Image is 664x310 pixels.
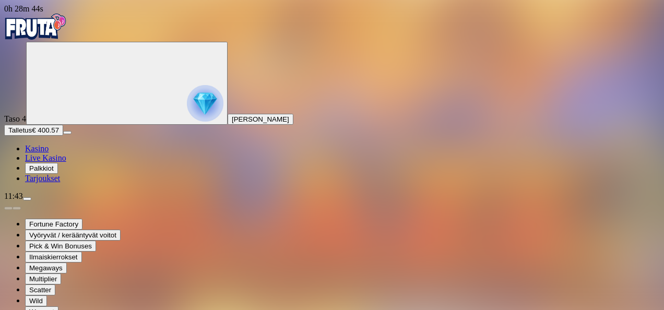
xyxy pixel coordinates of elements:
a: Live Kasino [25,153,66,162]
button: Pick & Win Bonuses [25,241,96,252]
img: reward progress [187,85,223,122]
span: user session time [4,4,43,13]
button: Fortune Factory [25,219,82,230]
button: Multiplier [25,273,61,284]
button: Palkkiot [25,163,58,174]
img: Fruta [4,14,67,40]
a: Fruta [4,32,67,41]
span: Talletus [8,126,32,134]
button: Talletusplus icon€ 400.57 [4,125,63,136]
span: Taso 4 [4,114,26,123]
span: Scatter [29,286,51,294]
span: Ilmaiskierrokset [29,253,78,261]
nav: Primary [4,14,660,183]
span: Multiplier [29,275,57,283]
button: Scatter [25,284,55,295]
button: menu [63,131,72,134]
button: prev slide [4,207,13,210]
button: Ilmaiskierrokset [25,252,82,263]
span: Wild [29,297,43,305]
button: [PERSON_NAME] [228,114,293,125]
span: [PERSON_NAME] [232,115,289,123]
span: Pick & Win Bonuses [29,242,92,250]
button: Megaways [25,263,67,273]
span: € 400.57 [32,126,59,134]
nav: Main menu [4,144,660,183]
button: menu [23,197,31,200]
button: Wild [25,295,47,306]
span: Vyöryvät / kerääntyvät voitot [29,231,116,239]
a: Kasino [25,144,49,153]
span: Fortune Factory [29,220,78,228]
span: 11:43 [4,192,23,200]
a: Tarjoukset [25,174,60,183]
button: Vyöryvät / kerääntyvät voitot [25,230,121,241]
span: Megaways [29,264,63,272]
span: Palkkiot [29,164,54,172]
button: reward progress [26,42,228,125]
button: next slide [13,207,21,210]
